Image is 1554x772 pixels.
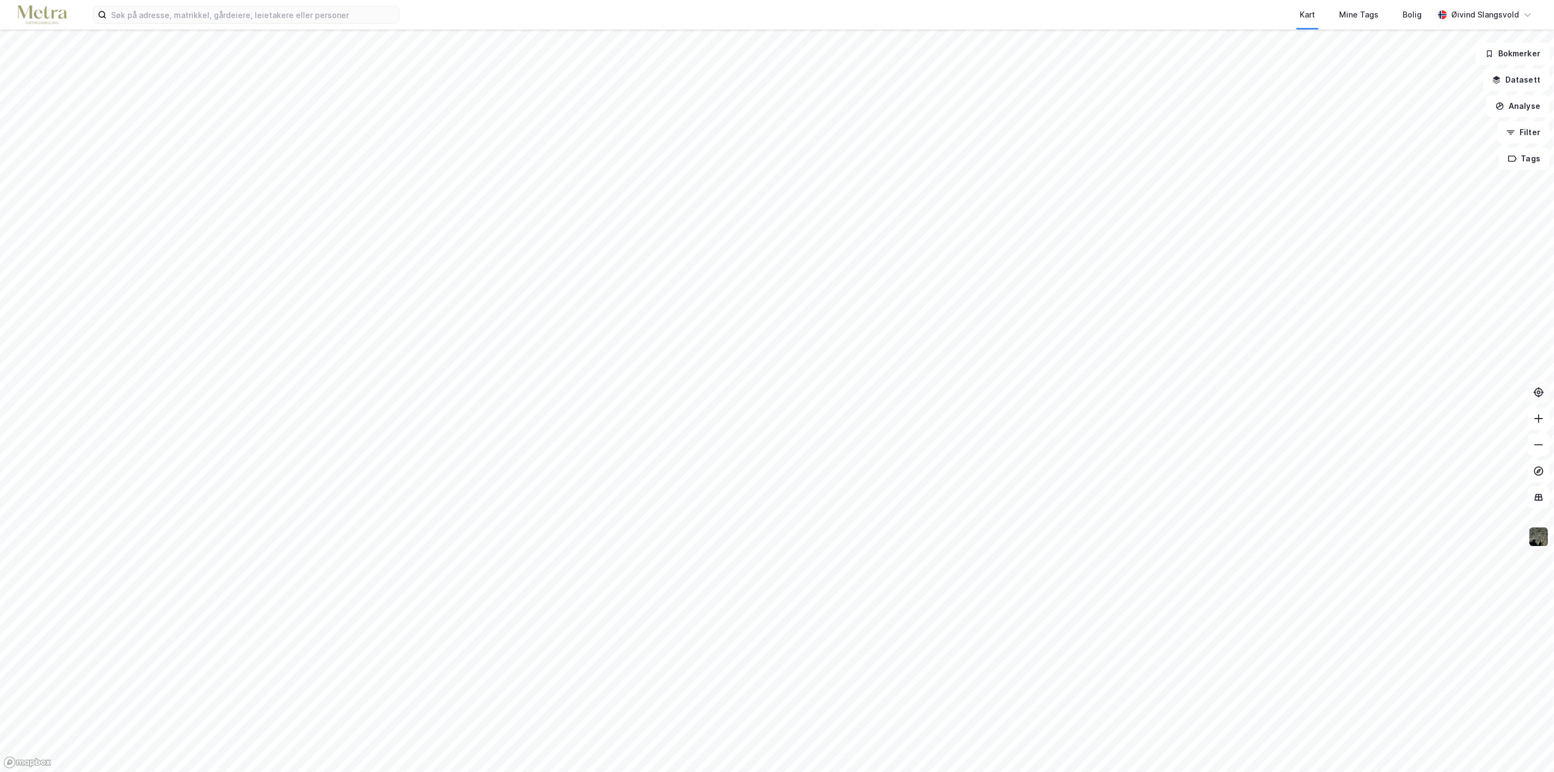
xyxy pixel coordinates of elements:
div: Øivind Slangsvold [1451,8,1519,21]
div: Bolig [1403,8,1422,21]
div: Kart [1300,8,1315,21]
div: Kontrollprogram for chat [1499,719,1554,772]
div: Mine Tags [1339,8,1378,21]
button: Analyse [1486,95,1550,117]
iframe: Chat Widget [1499,719,1554,772]
button: Tags [1499,148,1550,170]
button: Datasett [1483,69,1550,91]
a: Mapbox homepage [3,756,51,769]
input: Søk på adresse, matrikkel, gårdeiere, leietakere eller personer [107,7,399,23]
img: 9k= [1528,526,1549,547]
button: Bokmerker [1476,43,1550,65]
img: metra-logo.256734c3b2bbffee19d4.png [17,5,67,25]
button: Filter [1497,121,1550,143]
